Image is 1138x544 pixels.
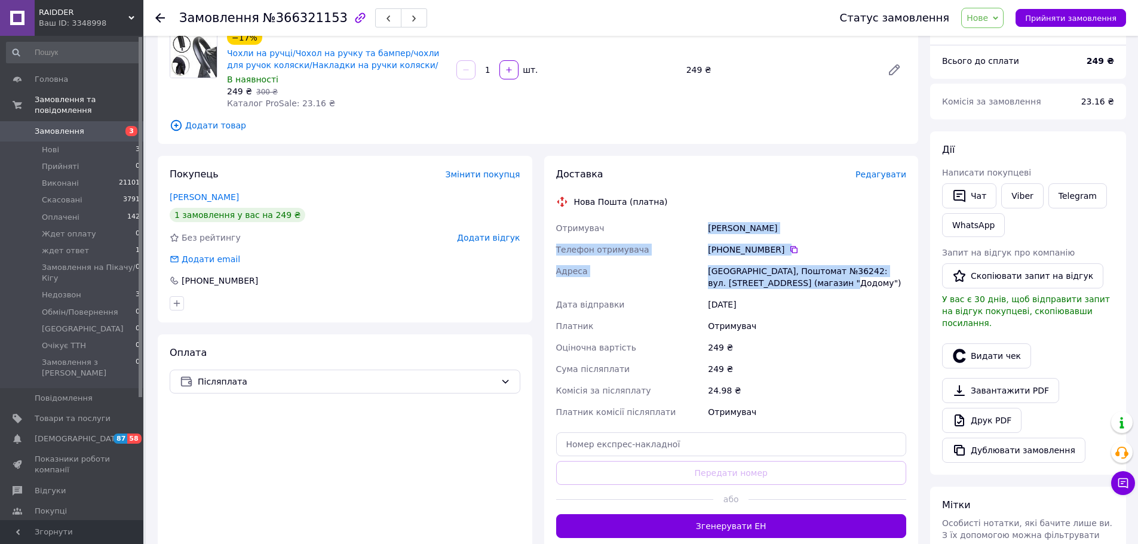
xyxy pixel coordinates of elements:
[706,337,909,358] div: 249 ₴
[942,97,1041,106] span: Комісія за замовлення
[136,324,140,334] span: 0
[706,380,909,401] div: 24.98 ₴
[127,212,140,223] span: 142
[123,195,140,205] span: 3791
[942,499,971,511] span: Мітки
[840,12,950,24] div: Статус замовлення
[136,161,140,172] span: 0
[42,178,79,189] span: Виконані
[942,378,1059,403] a: Завантажити PDF
[556,432,907,456] input: Номер експрес-накладної
[136,340,140,351] span: 0
[1081,97,1114,106] span: 23.16 ₴
[42,290,81,300] span: Недозвон
[713,493,749,505] span: або
[180,253,241,265] div: Додати email
[168,253,241,265] div: Додати email
[942,168,1031,177] span: Написати покупцеві
[457,233,520,242] span: Додати відгук
[556,266,588,276] span: Адреса
[35,74,68,85] span: Головна
[136,229,140,239] span: 0
[571,196,671,208] div: Нова Пошта (платна)
[170,192,239,202] a: [PERSON_NAME]
[942,248,1075,257] span: Запит на відгук про компанію
[446,170,520,179] span: Змінити покупця
[1087,56,1114,66] b: 249 ₴
[42,245,89,256] span: ждет ответ
[1016,9,1126,27] button: Прийняти замовлення
[42,161,79,172] span: Прийняті
[556,407,676,417] span: Платник комісії післяплати
[1025,14,1116,23] span: Прийняти замовлення
[227,99,335,108] span: Каталог ProSale: 23.16 ₴
[170,347,207,358] span: Оплата
[1001,183,1043,208] a: Viber
[556,223,605,233] span: Отримувач
[35,94,143,116] span: Замовлення та повідомлення
[42,145,59,155] span: Нові
[35,506,67,517] span: Покупці
[180,275,259,287] div: [PHONE_NUMBER]
[35,434,123,444] span: [DEMOGRAPHIC_DATA]
[556,386,651,395] span: Комісія за післяплату
[708,244,906,256] div: [PHONE_NUMBER]
[170,31,217,78] img: Чохли на ручці/Чохол на ручку та бампер/чохли для ручок коляски/Накладки на ручки коляски/
[706,294,909,315] div: [DATE]
[1111,471,1135,495] button: Чат з покупцем
[136,145,140,155] span: 3
[6,42,141,63] input: Пошук
[556,321,594,331] span: Платник
[136,357,140,379] span: 0
[1048,183,1107,208] a: Telegram
[227,87,252,96] span: 249 ₴
[179,11,259,25] span: Замовлення
[942,213,1005,237] a: WhatsApp
[942,56,1019,66] span: Всього до сплати
[35,454,111,475] span: Показники роботи компанії
[706,217,909,239] div: [PERSON_NAME]
[42,195,82,205] span: Скасовані
[556,514,907,538] button: Згенерувати ЕН
[42,340,86,351] span: Очікує ТТН
[882,58,906,82] a: Редагувати
[556,343,636,352] span: Оціночна вартість
[706,401,909,423] div: Отримувач
[35,485,66,496] span: Відгуки
[227,48,439,70] a: Чохли на ручці/Чохол на ручку та бампер/чохли для ручок коляски/Накладки на ручки коляски/
[42,229,96,239] span: Ждет оплату
[35,393,93,404] span: Повідомлення
[942,408,1022,433] a: Друк PDF
[136,307,140,318] span: 0
[227,30,262,45] div: −17%
[42,212,79,223] span: Оплачені
[136,290,140,300] span: 3
[39,7,128,18] span: RAIDDER
[42,357,136,379] span: Замовлення з [PERSON_NAME]
[42,324,124,334] span: [GEOGRAPHIC_DATA]
[556,168,603,180] span: Доставка
[706,260,909,294] div: [GEOGRAPHIC_DATA], Поштомат №36242: вул. [STREET_ADDRESS] (магазин "Додому")
[170,168,219,180] span: Покупець
[198,375,496,388] span: Післяплата
[556,300,625,309] span: Дата відправки
[136,262,140,284] span: 0
[114,434,127,444] span: 87
[520,64,539,76] div: шт.
[170,208,305,222] div: 1 замовлення у вас на 249 ₴
[125,126,137,136] span: 3
[855,170,906,179] span: Редагувати
[136,245,140,256] span: 1
[256,88,278,96] span: 300 ₴
[263,11,348,25] span: №366321153
[682,62,878,78] div: 249 ₴
[942,294,1110,328] span: У вас є 30 днів, щоб відправити запит на відгук покупцеві, скопіювавши посилання.
[170,119,906,132] span: Додати товар
[39,18,143,29] div: Ваш ID: 3348998
[967,13,988,23] span: Нове
[942,144,955,155] span: Дії
[706,358,909,380] div: 249 ₴
[227,75,278,84] span: В наявності
[942,183,996,208] button: Чат
[155,12,165,24] div: Повернутися назад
